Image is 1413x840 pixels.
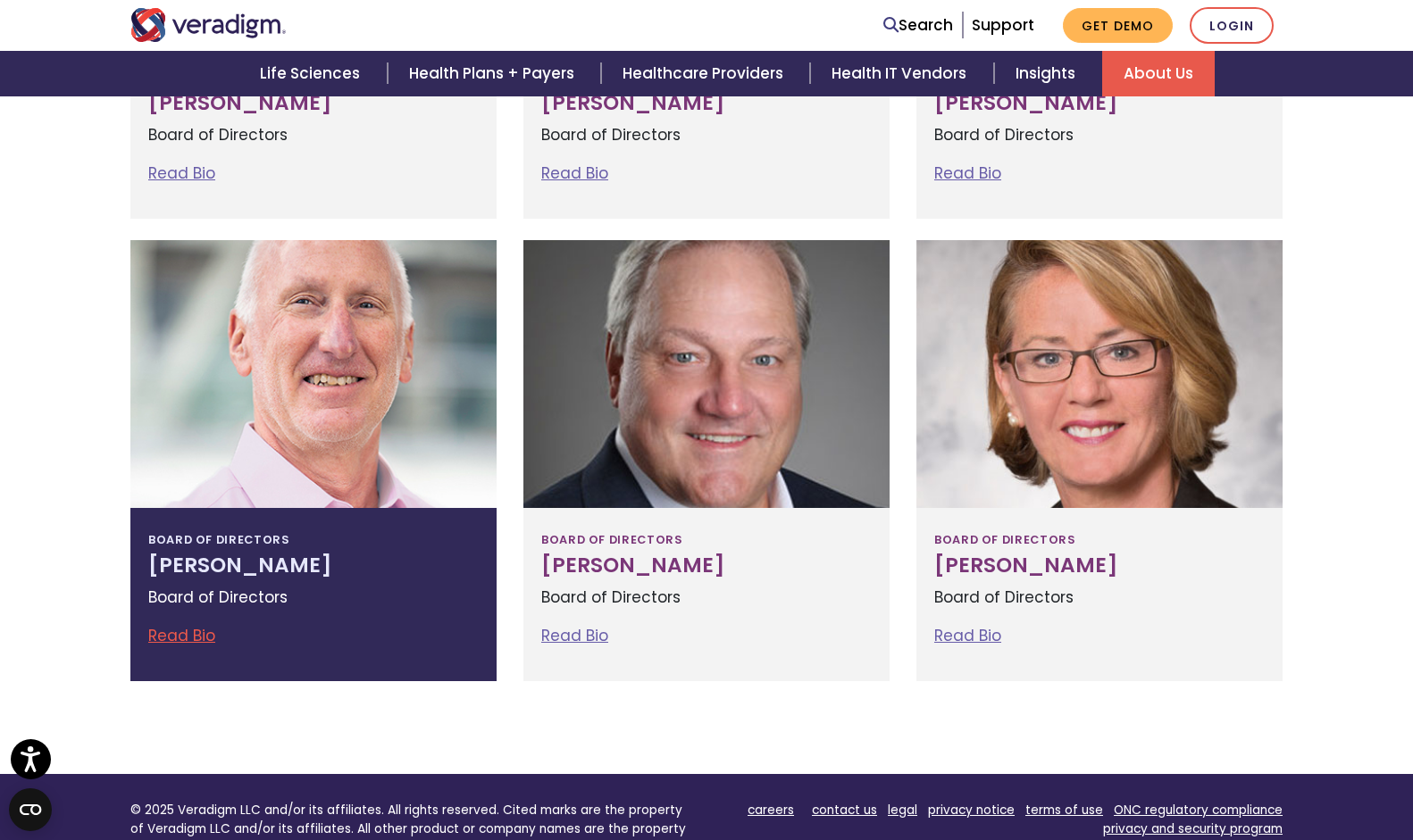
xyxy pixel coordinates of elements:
[1102,51,1215,96] a: About Us
[1070,729,1392,819] iframe: Drift Chat Widget
[883,13,953,37] a: Search
[541,625,608,646] a: Read Bio
[148,162,215,184] a: Read Bio
[994,51,1102,96] a: Insights
[541,91,872,116] h3: [PERSON_NAME]
[972,14,1034,36] a: Support
[934,526,1074,554] span: Board of Directors
[130,8,287,42] img: Veradigm logo
[148,526,288,554] span: Board of Directors
[934,586,1265,610] p: Board of Directors
[388,51,601,96] a: Health Plans + Payers
[934,625,1001,646] a: Read Bio
[541,526,681,554] span: Board of Directors
[928,802,1015,819] a: privacy notice
[148,123,479,147] p: Board of Directors
[1190,7,1274,44] a: Login
[934,91,1265,116] h3: [PERSON_NAME]
[148,91,479,116] h3: [PERSON_NAME]
[810,51,993,96] a: Health IT Vendors
[148,553,479,578] h3: [PERSON_NAME]
[541,553,872,578] h3: [PERSON_NAME]
[934,123,1265,147] p: Board of Directors
[934,553,1265,578] h3: [PERSON_NAME]
[1025,802,1103,819] a: terms of use
[148,625,215,646] a: Read Bio
[812,802,877,819] a: contact us
[934,162,1001,184] a: Read Bio
[888,802,917,819] a: legal
[148,586,479,610] p: Board of Directors
[748,802,794,819] a: careers
[541,123,872,147] p: Board of Directors
[1063,8,1173,43] a: Get Demo
[541,162,608,184] a: Read Bio
[238,51,387,96] a: Life Sciences
[1103,820,1283,837] a: privacy and security program
[9,788,52,831] button: Open CMP widget
[541,586,872,610] p: Board of Directors
[601,51,810,96] a: Healthcare Providers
